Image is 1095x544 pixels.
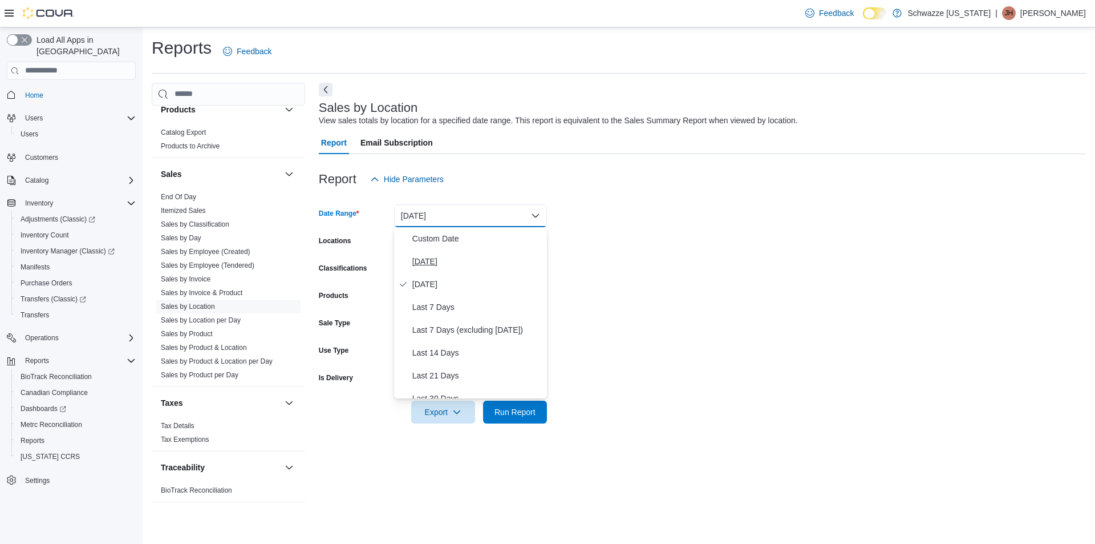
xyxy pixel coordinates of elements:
[161,486,232,495] span: BioTrack Reconciliation
[1002,6,1016,20] div: Justin Heistermann
[1020,6,1086,20] p: [PERSON_NAME]
[21,354,54,368] button: Reports
[2,330,140,346] button: Operations
[319,319,350,328] label: Sale Type
[21,130,38,139] span: Users
[21,174,136,187] span: Catalog
[161,206,206,215] span: Itemized Sales
[16,434,136,448] span: Reports
[11,291,140,307] a: Transfers (Classic)
[321,131,347,154] span: Report
[161,288,242,297] span: Sales by Invoice & Product
[161,289,242,297] a: Sales by Invoice & Product
[161,142,220,150] a: Products to Archive
[218,40,276,63] a: Feedback
[319,115,798,127] div: View sales totals by location for a specified date range. This report is equivalent to the Sales ...
[161,275,210,283] a: Sales by Invoice
[161,397,183,409] h3: Taxes
[319,346,348,355] label: Use Type
[25,356,49,365] span: Reports
[11,385,140,401] button: Canadian Compliance
[16,402,71,416] a: Dashboards
[237,46,271,57] span: Feedback
[16,308,136,322] span: Transfers
[161,486,232,494] a: BioTrack Reconciliation
[319,236,351,245] label: Locations
[16,260,54,274] a: Manifests
[319,172,356,186] h3: Report
[16,292,136,306] span: Transfers (Classic)
[21,331,63,345] button: Operations
[319,373,353,382] label: Is Delivery
[21,231,69,240] span: Inventory Count
[7,82,136,518] nav: Complex example
[412,392,542,405] span: Last 30 Days
[161,128,206,137] span: Catalog Export
[319,83,332,96] button: Next
[161,462,280,473] button: Traceability
[161,370,238,380] span: Sales by Product per Day
[412,346,542,360] span: Last 14 Days
[21,196,58,210] button: Inventory
[907,6,991,20] p: Schwazze [US_STATE]
[21,473,136,487] span: Settings
[16,244,119,258] a: Inventory Manager (Classic)
[819,7,854,19] span: Feedback
[21,279,72,288] span: Purchase Orders
[161,316,241,324] a: Sales by Location per Day
[412,300,542,314] span: Last 7 Days
[16,127,136,141] span: Users
[161,329,213,339] span: Sales by Product
[161,234,201,242] a: Sales by Day
[161,462,205,473] h3: Traceability
[11,211,140,227] a: Adjustments (Classic)
[161,192,196,202] span: End Of Day
[11,417,140,433] button: Metrc Reconciliation
[2,149,140,166] button: Customers
[11,449,140,465] button: [US_STATE] CCRS
[21,215,95,224] span: Adjustments (Classic)
[412,323,542,337] span: Last 7 Days (excluding [DATE])
[161,435,209,444] span: Tax Exemptions
[394,204,547,227] button: [DATE]
[863,7,887,19] input: Dark Mode
[161,371,238,379] a: Sales by Product per Day
[11,401,140,417] a: Dashboards
[412,255,542,268] span: [DATE]
[16,260,136,274] span: Manifests
[161,193,196,201] a: End Of Day
[21,196,136,210] span: Inventory
[25,476,50,485] span: Settings
[16,212,100,226] a: Adjustments (Classic)
[16,127,43,141] a: Users
[161,357,273,366] span: Sales by Product & Location per Day
[161,343,247,352] span: Sales by Product & Location
[11,259,140,275] button: Manifests
[152,483,305,502] div: Traceability
[16,386,92,400] a: Canadian Compliance
[23,7,74,19] img: Cova
[161,422,194,430] a: Tax Details
[21,174,53,187] button: Catalog
[412,232,542,245] span: Custom Date
[161,220,229,229] span: Sales by Classification
[282,103,296,116] button: Products
[161,104,280,115] button: Products
[161,248,250,256] a: Sales by Employee (Created)
[161,303,215,311] a: Sales by Location
[152,419,305,451] div: Taxes
[411,401,475,424] button: Export
[11,307,140,323] button: Transfers
[161,357,273,365] a: Sales by Product & Location per Day
[16,212,136,226] span: Adjustments (Classic)
[418,401,468,424] span: Export
[161,330,213,338] a: Sales by Product
[319,291,348,300] label: Products
[161,207,206,215] a: Itemized Sales
[152,37,212,59] h1: Reports
[2,353,140,369] button: Reports
[282,167,296,181] button: Sales
[412,369,542,382] span: Last 21 Days
[16,418,136,432] span: Metrc Reconciliation
[25,114,43,123] span: Users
